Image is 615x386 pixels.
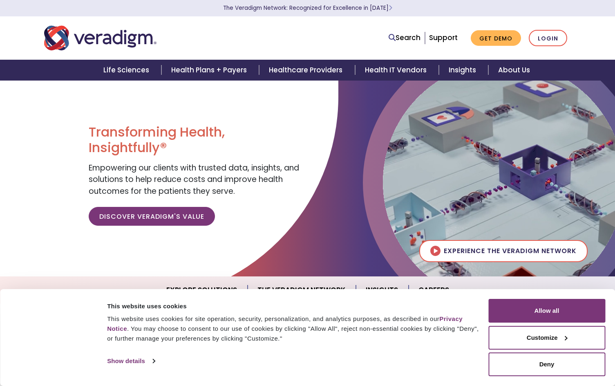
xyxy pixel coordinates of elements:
[161,60,259,81] a: Health Plans + Payers
[471,30,521,46] a: Get Demo
[223,4,392,12] a: The Veradigm Network: Recognized for Excellence in [DATE]Learn More
[529,30,567,47] a: Login
[439,60,488,81] a: Insights
[488,299,605,323] button: Allow all
[389,32,420,43] a: Search
[488,326,605,350] button: Customize
[89,207,215,226] a: Discover Veradigm's Value
[355,60,439,81] a: Health IT Vendors
[89,162,299,197] span: Empowering our clients with trusted data, insights, and solutions to help reduce costs and improv...
[94,60,161,81] a: Life Sciences
[107,301,479,311] div: This website uses cookies
[488,352,605,376] button: Deny
[44,25,157,52] img: Veradigm logo
[259,60,355,81] a: Healthcare Providers
[89,124,301,156] h1: Transforming Health, Insightfully®
[248,280,356,301] a: The Veradigm Network
[409,280,459,301] a: Careers
[107,314,479,343] div: This website uses cookies for site operation, security, personalization, and analytics purposes, ...
[389,4,392,12] span: Learn More
[429,33,458,43] a: Support
[356,280,409,301] a: Insights
[107,355,154,367] a: Show details
[488,60,540,81] a: About Us
[157,280,248,301] a: Explore Solutions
